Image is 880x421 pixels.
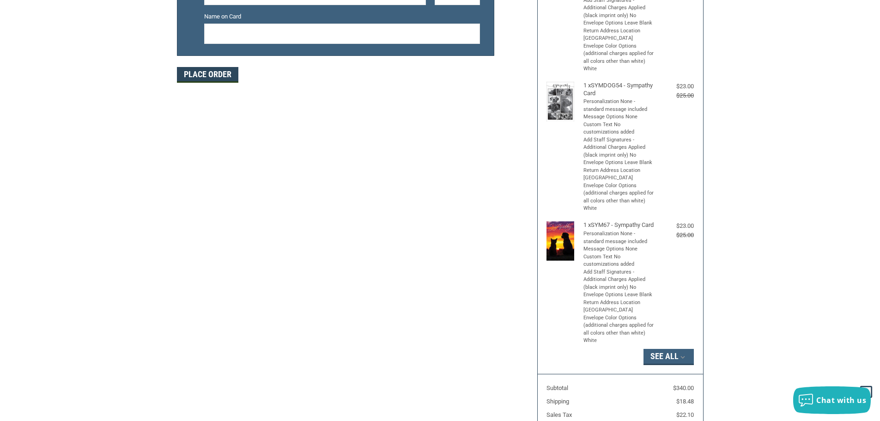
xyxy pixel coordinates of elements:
[657,221,694,231] div: $23.00
[583,230,655,245] li: Personalization None - standard message included
[583,82,655,97] h4: 1 x SYMDOG54 - Sympathy Card
[583,221,655,229] h4: 1 x SYM67 - Sympathy Card
[657,231,694,240] div: $25.00
[546,411,572,418] span: Sales Tax
[583,245,655,253] li: Message Options None
[643,349,694,365] button: See All
[546,384,568,391] span: Subtotal
[583,299,655,314] li: Return Address Location [GEOGRAPHIC_DATA]
[583,167,655,182] li: Return Address Location [GEOGRAPHIC_DATA]
[583,253,655,268] li: Custom Text No customizations added
[657,82,694,91] div: $23.00
[583,159,655,167] li: Envelope Options Leave Blank
[676,398,694,405] span: $18.48
[583,182,655,213] li: Envelope Color Options (additional charges applied for all colors other than white) White
[583,19,655,27] li: Envelope Options Leave Blank
[673,384,694,391] span: $340.00
[657,91,694,100] div: $25.00
[583,43,655,73] li: Envelope Color Options (additional charges applied for all colors other than white) White
[793,386,871,414] button: Chat with us
[583,136,655,159] li: Add Staff Signatures - Additional Charges Applied (black imprint only) No
[583,98,655,113] li: Personalization None - standard message included
[204,12,480,21] label: Name on Card
[583,314,655,345] li: Envelope Color Options (additional charges applied for all colors other than white) White
[583,113,655,121] li: Message Options None
[583,121,655,136] li: Custom Text No customizations added
[546,398,569,405] span: Shipping
[177,67,238,83] button: Place Order
[583,268,655,292] li: Add Staff Signatures - Additional Charges Applied (black imprint only) No
[816,395,866,405] span: Chat with us
[676,411,694,418] span: $22.10
[583,27,655,43] li: Return Address Location [GEOGRAPHIC_DATA]
[583,291,655,299] li: Envelope Options Leave Blank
